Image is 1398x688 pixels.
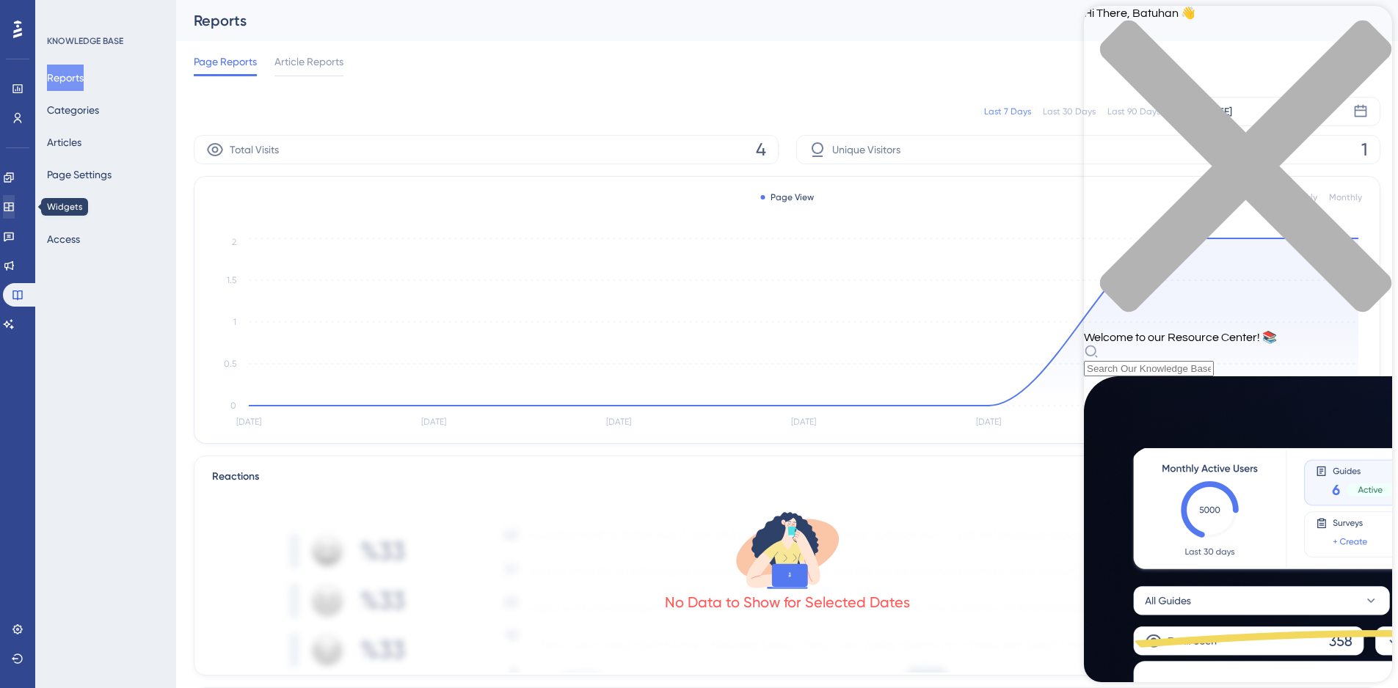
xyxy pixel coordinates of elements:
div: Reports [194,10,1344,31]
span: Page Reports [194,53,257,70]
button: Reports [47,65,84,91]
div: No Data to Show for Selected Dates [665,592,910,612]
tspan: 0 [230,400,236,411]
tspan: 2 [232,237,236,247]
tspan: [DATE] [421,417,446,427]
button: Categories [47,97,99,123]
span: Total Visits [230,141,279,158]
button: Page Settings [47,161,112,188]
button: Articles [47,129,81,155]
tspan: [DATE] [976,417,1001,427]
div: Last 7 Days [984,106,1031,117]
div: Last 30 Days [1043,106,1096,117]
tspan: [DATE] [236,417,261,427]
button: Domain [47,194,84,220]
tspan: [DATE] [791,417,816,427]
span: 4 [756,138,766,161]
tspan: [DATE] [606,417,631,427]
div: KNOWLEDGE BASE [47,35,123,47]
tspan: 1 [233,317,236,327]
tspan: 0.5 [224,359,236,369]
span: Need Help? [34,4,92,21]
tspan: 1.5 [227,275,236,285]
span: Unique Visitors [832,141,900,158]
div: Page View [760,191,814,203]
button: Access [47,226,80,252]
img: launcher-image-alternative-text [9,9,35,35]
button: Open AI Assistant Launcher [4,4,40,40]
span: Article Reports [274,53,343,70]
div: Reactions [212,468,1362,486]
